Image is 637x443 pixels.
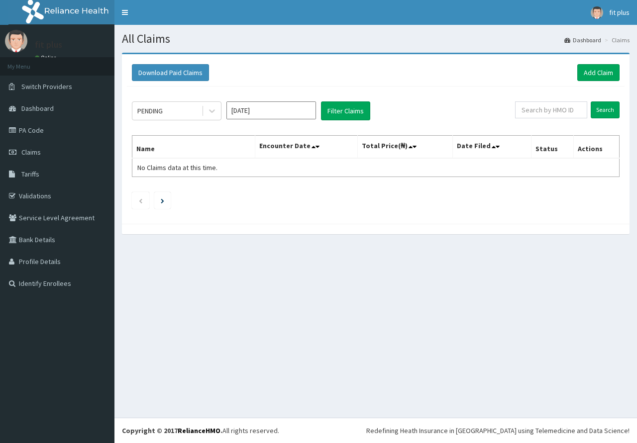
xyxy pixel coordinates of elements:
span: Dashboard [21,104,54,113]
a: Previous page [138,196,143,205]
th: Status [531,136,573,159]
th: Name [132,136,255,159]
input: Search [591,101,620,118]
th: Total Price(₦) [357,136,452,159]
a: RelianceHMO [178,426,220,435]
a: Next page [161,196,164,205]
span: fit plus [609,8,630,17]
a: Dashboard [564,36,601,44]
div: Redefining Heath Insurance in [GEOGRAPHIC_DATA] using Telemedicine and Data Science! [366,426,630,436]
li: Claims [602,36,630,44]
button: Download Paid Claims [132,64,209,81]
span: Claims [21,148,41,157]
strong: Copyright © 2017 . [122,426,222,435]
input: Select Month and Year [226,101,316,119]
div: PENDING [137,106,163,116]
h1: All Claims [122,32,630,45]
button: Filter Claims [321,101,370,120]
a: Online [35,54,59,61]
p: fit plus [35,40,62,49]
img: User Image [591,6,603,19]
span: Tariffs [21,170,39,178]
th: Date Filed [452,136,531,159]
a: Add Claim [577,64,620,81]
th: Actions [573,136,619,159]
th: Encounter Date [255,136,357,159]
img: User Image [5,30,27,52]
span: Switch Providers [21,82,72,91]
span: No Claims data at this time. [137,163,217,172]
input: Search by HMO ID [515,101,587,118]
footer: All rights reserved. [114,418,637,443]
